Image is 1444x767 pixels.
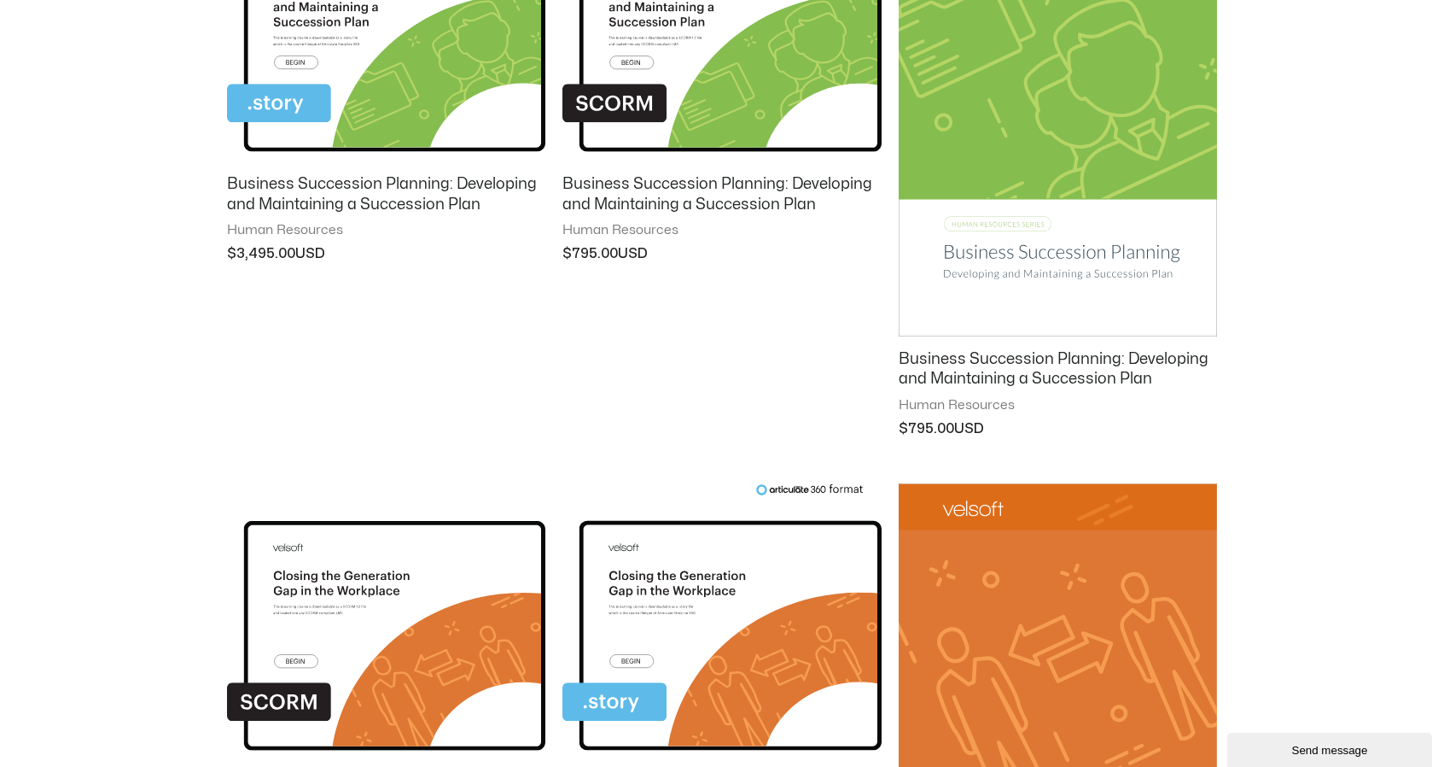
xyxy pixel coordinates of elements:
a: Business Succession Planning: Developing and Maintaining a Succession Plan [899,349,1217,397]
a: Business Succession Planning: Developing and Maintaining a Succession Plan [562,174,881,222]
bdi: 3,495.00 [227,247,295,261]
iframe: chat widget [1227,729,1435,767]
h2: Business Succession Planning: Developing and Maintaining a Succession Plan [899,349,1217,389]
span: Human Resources [227,222,545,239]
img: Closing the Generation Gap in the Workplace [562,483,881,761]
h2: Business Succession Planning: Developing and Maintaining a Succession Plan [562,174,881,214]
h2: Business Succession Planning: Developing and Maintaining a Succession Plan [227,174,545,214]
span: Human Resources [562,222,881,239]
a: Business Succession Planning: Developing and Maintaining a Succession Plan [227,174,545,222]
bdi: 795.00 [899,422,954,436]
span: Human Resources [899,397,1217,414]
bdi: 795.00 [562,247,618,261]
span: $ [562,247,572,261]
span: $ [899,422,908,436]
img: Closing the Generation Gap in the Workplace [227,483,545,761]
span: $ [227,247,236,261]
